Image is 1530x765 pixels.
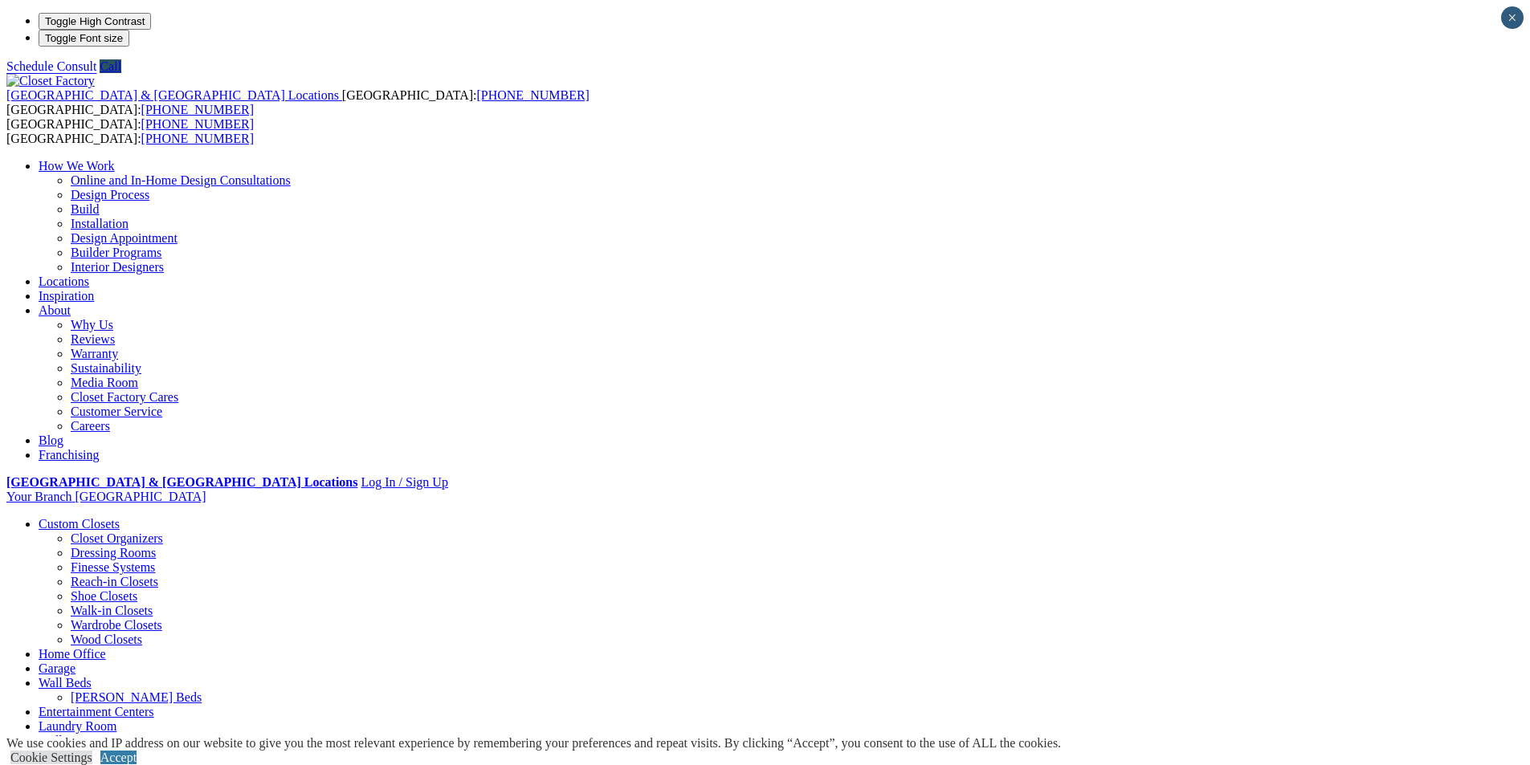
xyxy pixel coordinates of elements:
[39,719,116,733] a: Laundry Room
[39,734,93,747] a: Wall Units
[71,332,115,346] a: Reviews
[71,173,291,187] a: Online and In-Home Design Consultations
[71,361,141,375] a: Sustainability
[10,751,92,764] a: Cookie Settings
[39,448,100,462] a: Franchising
[141,117,254,131] a: [PHONE_NUMBER]
[71,260,164,274] a: Interior Designers
[71,618,162,632] a: Wardrobe Closets
[39,289,94,303] a: Inspiration
[71,231,177,245] a: Design Appointment
[71,347,118,360] a: Warranty
[6,88,339,102] span: [GEOGRAPHIC_DATA] & [GEOGRAPHIC_DATA] Locations
[39,433,63,447] a: Blog
[39,30,129,47] button: Toggle Font size
[100,59,121,73] a: Call
[71,188,149,201] a: Design Process
[141,103,254,116] a: [PHONE_NUMBER]
[71,589,137,603] a: Shoe Closets
[6,475,357,489] a: [GEOGRAPHIC_DATA] & [GEOGRAPHIC_DATA] Locations
[39,159,115,173] a: How We Work
[39,13,151,30] button: Toggle High Contrast
[6,88,342,102] a: [GEOGRAPHIC_DATA] & [GEOGRAPHIC_DATA] Locations
[71,560,155,574] a: Finesse Systems
[71,318,113,332] a: Why Us
[6,59,96,73] a: Schedule Consult
[6,117,254,145] span: [GEOGRAPHIC_DATA]: [GEOGRAPHIC_DATA]:
[71,690,202,704] a: [PERSON_NAME] Beds
[71,531,163,545] a: Closet Organizers
[71,217,129,230] a: Installation
[39,303,71,317] a: About
[39,647,106,661] a: Home Office
[75,490,206,503] span: [GEOGRAPHIC_DATA]
[71,376,138,389] a: Media Room
[6,74,95,88] img: Closet Factory
[71,419,110,433] a: Careers
[476,88,589,102] a: [PHONE_NUMBER]
[141,132,254,145] a: [PHONE_NUMBER]
[39,705,154,718] a: Entertainment Centers
[39,275,89,288] a: Locations
[71,633,142,646] a: Wood Closets
[39,676,92,690] a: Wall Beds
[361,475,447,489] a: Log In / Sign Up
[71,246,161,259] a: Builder Programs
[6,490,206,503] a: Your Branch [GEOGRAPHIC_DATA]
[6,736,1061,751] div: We use cookies and IP address on our website to give you the most relevant experience by remember...
[71,604,153,617] a: Walk-in Closets
[6,490,71,503] span: Your Branch
[1501,6,1524,29] button: Close
[71,546,156,560] a: Dressing Rooms
[71,390,178,404] a: Closet Factory Cares
[71,202,100,216] a: Build
[6,88,590,116] span: [GEOGRAPHIC_DATA]: [GEOGRAPHIC_DATA]:
[71,575,158,588] a: Reach-in Closets
[39,517,120,531] a: Custom Closets
[71,405,162,418] a: Customer Service
[45,15,145,27] span: Toggle High Contrast
[39,661,75,675] a: Garage
[45,32,123,44] span: Toggle Font size
[100,751,137,764] a: Accept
